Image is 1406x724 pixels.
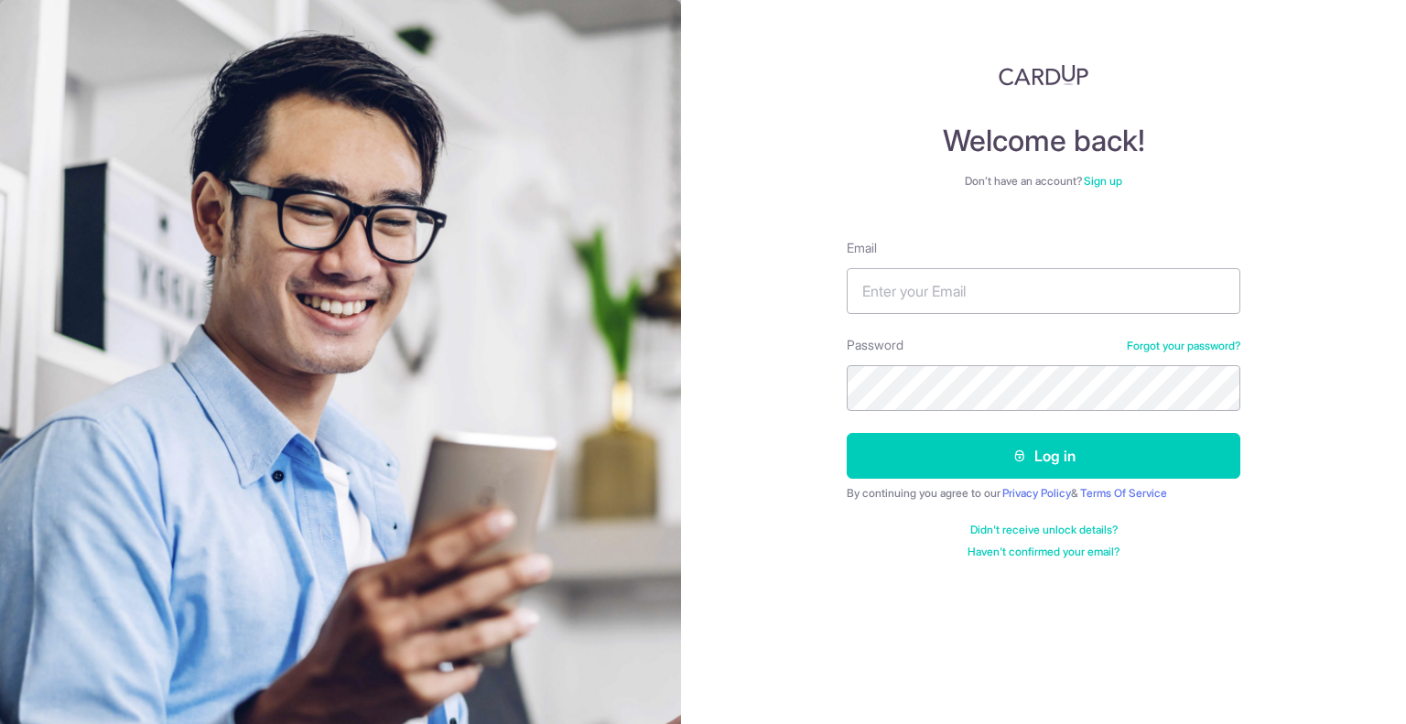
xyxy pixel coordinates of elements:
[847,433,1240,479] button: Log in
[968,545,1119,559] a: Haven't confirmed your email?
[847,486,1240,501] div: By continuing you agree to our &
[1084,174,1122,188] a: Sign up
[1127,339,1240,353] a: Forgot your password?
[970,523,1118,537] a: Didn't receive unlock details?
[847,123,1240,159] h4: Welcome back!
[847,239,877,257] label: Email
[847,336,903,354] label: Password
[847,268,1240,314] input: Enter your Email
[999,64,1088,86] img: CardUp Logo
[847,174,1240,189] div: Don’t have an account?
[1002,486,1071,500] a: Privacy Policy
[1080,486,1167,500] a: Terms Of Service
